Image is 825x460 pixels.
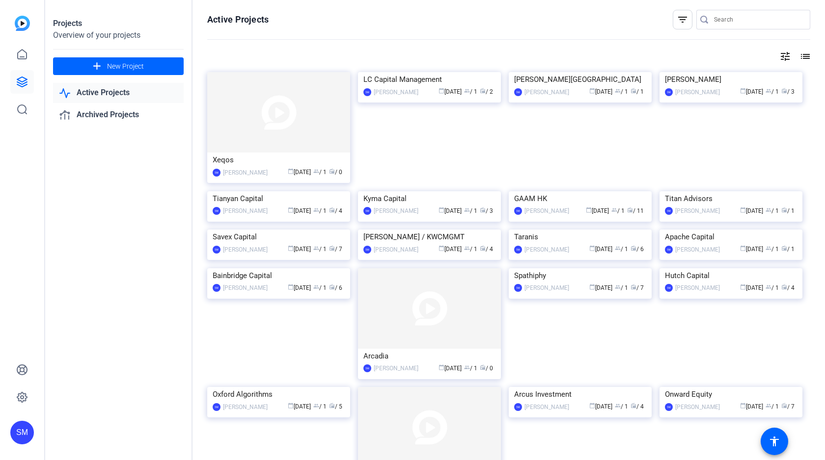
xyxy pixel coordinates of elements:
span: / 1 [615,246,628,253]
span: group [615,284,621,290]
span: calendar_today [740,284,746,290]
span: radio [329,207,335,213]
span: radio [329,284,335,290]
span: [DATE] [589,403,612,410]
span: / 1 [766,246,779,253]
span: [DATE] [586,207,609,214]
span: radio [480,88,486,94]
span: group [766,403,771,409]
span: radio [631,245,636,251]
span: radio [480,364,486,370]
div: [PERSON_NAME] [675,283,720,293]
span: group [464,245,470,251]
span: group [313,168,319,174]
span: / 1 [766,284,779,291]
span: radio [329,245,335,251]
div: SM [10,421,34,444]
span: / 11 [627,207,644,214]
span: [DATE] [740,246,763,253]
span: group [615,403,621,409]
div: [PERSON_NAME] [524,402,569,412]
div: Titan Advisors [665,191,797,206]
div: [PERSON_NAME] [675,87,720,97]
div: SM [665,284,673,292]
div: SM [514,403,522,411]
span: / 1 [615,403,628,410]
span: radio [631,403,636,409]
div: SM [363,364,371,372]
span: group [464,88,470,94]
div: SM [514,284,522,292]
div: Xeqos [213,153,345,167]
span: group [464,364,470,370]
div: [PERSON_NAME][GEOGRAPHIC_DATA] [514,72,646,87]
div: [PERSON_NAME] [223,402,268,412]
span: / 7 [781,403,795,410]
span: radio [781,284,787,290]
span: calendar_today [586,207,592,213]
div: SM [665,88,673,96]
span: calendar_today [288,403,294,409]
span: radio [480,207,486,213]
a: Archived Projects [53,105,184,125]
div: GAAM HK [514,191,646,206]
input: Search [714,14,802,26]
span: / 4 [329,207,342,214]
span: calendar_today [439,207,444,213]
span: / 1 [615,284,628,291]
div: [PERSON_NAME] [524,283,569,293]
span: / 4 [480,246,493,253]
span: radio [329,168,335,174]
div: [PERSON_NAME] [374,87,418,97]
span: / 1 [313,169,327,176]
span: / 5 [329,403,342,410]
div: SM [363,207,371,215]
span: [DATE] [589,246,612,253]
span: [DATE] [740,403,763,410]
div: [PERSON_NAME] [675,206,720,216]
span: [DATE] [439,365,462,372]
span: / 4 [631,403,644,410]
div: [PERSON_NAME] [675,245,720,255]
div: Kyma Capital [363,191,495,206]
mat-icon: tune [779,51,791,62]
div: [PERSON_NAME] [223,168,268,178]
span: group [313,207,319,213]
span: [DATE] [288,169,311,176]
span: / 1 [631,88,644,95]
div: Tianyan Capital [213,191,345,206]
a: Active Projects [53,83,184,103]
div: SM [514,246,522,254]
div: Arcus Investment [514,387,646,402]
span: group [313,284,319,290]
div: SM [213,207,220,215]
span: group [766,88,771,94]
div: SM [363,246,371,254]
div: [PERSON_NAME] [665,72,797,87]
div: SM [213,284,220,292]
span: calendar_today [288,284,294,290]
div: Arcadia [363,349,495,363]
span: [DATE] [740,88,763,95]
span: / 1 [464,365,477,372]
div: Onward Equity [665,387,797,402]
span: group [766,284,771,290]
div: SM [213,169,220,177]
span: calendar_today [740,245,746,251]
span: / 1 [781,246,795,253]
div: [PERSON_NAME] [223,245,268,255]
span: / 1 [464,88,477,95]
span: [DATE] [288,403,311,410]
span: radio [781,88,787,94]
span: calendar_today [740,207,746,213]
div: SM [213,246,220,254]
span: group [313,245,319,251]
div: [PERSON_NAME] [374,206,418,216]
span: [DATE] [740,284,763,291]
span: radio [781,207,787,213]
span: calendar_today [740,403,746,409]
div: Oxford Algorithms [213,387,345,402]
div: SM [514,207,522,215]
span: / 1 [313,207,327,214]
span: radio [480,245,486,251]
